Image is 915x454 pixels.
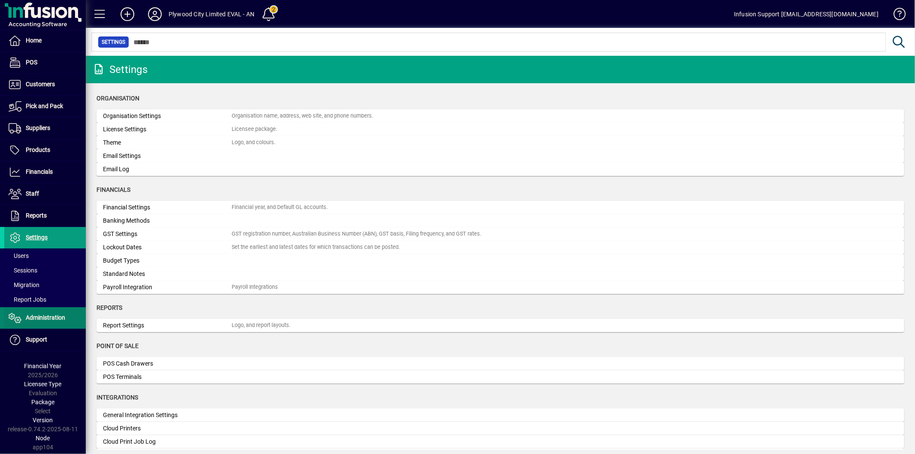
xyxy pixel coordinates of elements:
span: Reports [26,212,47,219]
a: Products [4,139,86,161]
span: Licensee Type [24,381,62,387]
div: Plywood City Limited EVAL - AN [169,7,254,21]
span: Settings [102,38,125,46]
a: Payroll IntegrationPayroll Integrations [97,281,904,294]
button: Add [114,6,141,22]
a: General Integration Settings [97,409,904,422]
span: Staff [26,190,39,197]
a: License SettingsLicensee package. [97,123,904,136]
div: Budget Types [103,256,232,265]
button: Profile [141,6,169,22]
div: Email Settings [103,151,232,160]
span: Migration [9,281,39,288]
a: Knowledge Base [887,2,904,30]
div: Set the earliest and latest dates for which transactions can be posted. [232,243,400,251]
div: Lockout Dates [103,243,232,252]
span: Settings [26,234,48,241]
a: Users [4,248,86,263]
span: Version [33,417,53,424]
span: Administration [26,314,65,321]
a: Financials [4,161,86,183]
a: Staff [4,183,86,205]
div: Licensee package. [232,125,277,133]
span: Package [31,399,54,406]
div: GST registration number, Australian Business Number (ABN), GST basis, Filing frequency, and GST r... [232,230,481,238]
div: Cloud Print Job Log [103,437,232,446]
a: Reports [4,205,86,227]
span: Report Jobs [9,296,46,303]
span: Node [36,435,50,442]
a: Report SettingsLogo, and report layouts. [97,319,904,332]
a: Cloud Print Job Log [97,435,904,448]
div: Logo, and report layouts. [232,321,290,330]
a: Report Jobs [4,292,86,307]
span: Financials [26,168,53,175]
span: Suppliers [26,124,50,131]
a: GST SettingsGST registration number, Australian Business Number (ABN), GST basis, Filing frequenc... [97,227,904,241]
a: Email Settings [97,149,904,163]
span: Reports [97,304,122,311]
span: Home [26,37,42,44]
a: POS Cash Drawers [97,357,904,370]
a: Suppliers [4,118,86,139]
a: Home [4,30,86,51]
a: Budget Types [97,254,904,267]
div: POS Cash Drawers [103,359,232,368]
div: Standard Notes [103,269,232,278]
span: Point of Sale [97,342,139,349]
div: Payroll Integration [103,283,232,292]
div: POS Terminals [103,372,232,381]
span: Sessions [9,267,37,274]
div: Infusion Support [EMAIL_ADDRESS][DOMAIN_NAME] [734,7,879,21]
a: Support [4,329,86,351]
div: Email Log [103,165,232,174]
span: Organisation [97,95,139,102]
div: Logo, and colours. [232,139,275,147]
a: Migration [4,278,86,292]
div: Banking Methods [103,216,232,225]
div: Theme [103,138,232,147]
div: General Integration Settings [103,411,232,420]
div: Organisation Settings [103,112,232,121]
div: Settings [92,63,148,76]
a: Email Log [97,163,904,176]
a: ThemeLogo, and colours. [97,136,904,149]
div: License Settings [103,125,232,134]
div: Financial year, and Default GL accounts. [232,203,328,212]
a: Administration [4,307,86,329]
span: Support [26,336,47,343]
a: Cloud Printers [97,422,904,435]
div: Financial Settings [103,203,232,212]
a: POS [4,52,86,73]
a: Banking Methods [97,214,904,227]
div: Payroll Integrations [232,283,278,291]
div: Organisation name, address, web site, and phone numbers. [232,112,373,120]
a: Organisation SettingsOrganisation name, address, web site, and phone numbers. [97,109,904,123]
div: Cloud Printers [103,424,232,433]
span: Financial Year [24,363,62,369]
span: Users [9,252,29,259]
a: Sessions [4,263,86,278]
a: Standard Notes [97,267,904,281]
div: Report Settings [103,321,232,330]
a: Financial SettingsFinancial year, and Default GL accounts. [97,201,904,214]
a: POS Terminals [97,370,904,384]
span: Customers [26,81,55,88]
a: Pick and Pack [4,96,86,117]
span: Integrations [97,394,138,401]
a: Customers [4,74,86,95]
div: GST Settings [103,230,232,239]
span: Financials [97,186,130,193]
span: POS [26,59,37,66]
a: Lockout DatesSet the earliest and latest dates for which transactions can be posted. [97,241,904,254]
span: Pick and Pack [26,103,63,109]
span: Products [26,146,50,153]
